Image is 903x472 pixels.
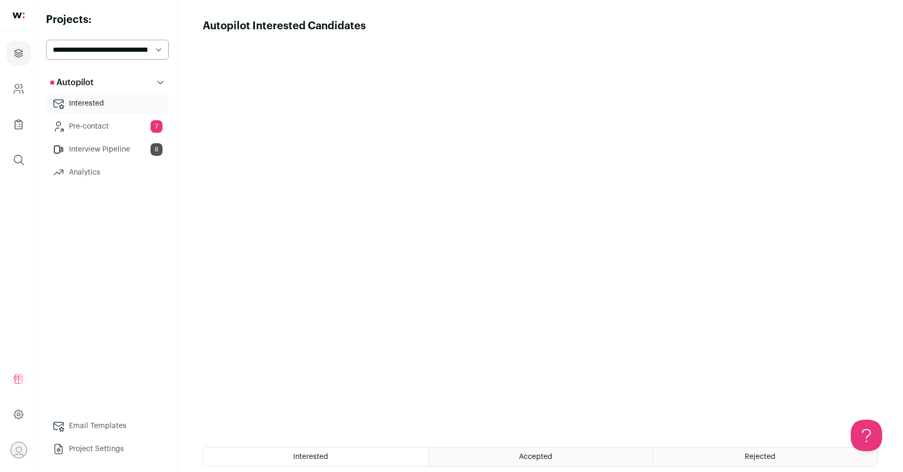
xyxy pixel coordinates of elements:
[429,447,653,466] a: Accepted
[6,112,31,137] a: Company Lists
[50,76,94,89] p: Autopilot
[46,116,169,137] a: Pre-contact7
[46,416,169,436] a: Email Templates
[46,162,169,183] a: Analytics
[519,453,552,461] span: Accepted
[203,33,878,434] iframe: Autopilot Interested
[745,453,775,461] span: Rejected
[46,93,169,114] a: Interested
[46,439,169,459] a: Project Settings
[6,76,31,101] a: Company and ATS Settings
[10,442,27,458] button: Open dropdown
[653,447,877,466] a: Rejected
[203,19,366,33] h1: Autopilot Interested Candidates
[150,143,163,156] span: 8
[293,453,328,461] span: Interested
[46,139,169,160] a: Interview Pipeline8
[46,13,169,27] h2: Projects:
[13,13,25,18] img: wellfound-shorthand-0d5821cbd27db2630d0214b213865d53afaa358527fdda9d0ea32b1df1b89c2c.svg
[6,41,31,66] a: Projects
[46,72,169,93] button: Autopilot
[851,420,882,451] iframe: Help Scout Beacon - Open
[150,120,163,133] span: 7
